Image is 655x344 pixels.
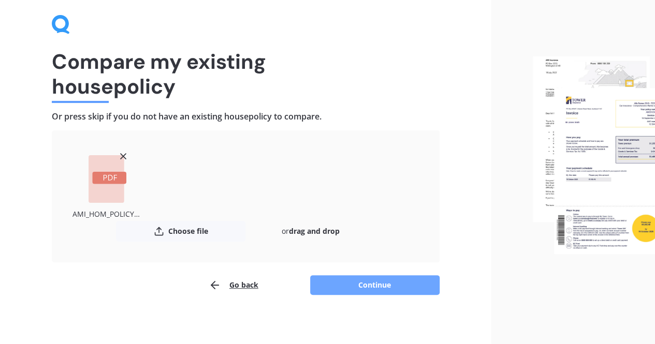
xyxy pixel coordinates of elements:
[52,49,440,99] h1: Compare my existing house policy
[533,56,655,253] img: files.webp
[116,221,245,242] button: Choose file
[72,207,142,221] div: AMI_HOM_POLICY_SCHEDULE_HOMA01542018_20250828224928848.pdf
[52,111,440,122] h4: Or press skip if you do not have an existing house policy to compare.
[245,221,375,242] div: or
[209,275,258,295] button: Go back
[310,275,440,295] button: Continue
[288,226,339,236] b: drag and drop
